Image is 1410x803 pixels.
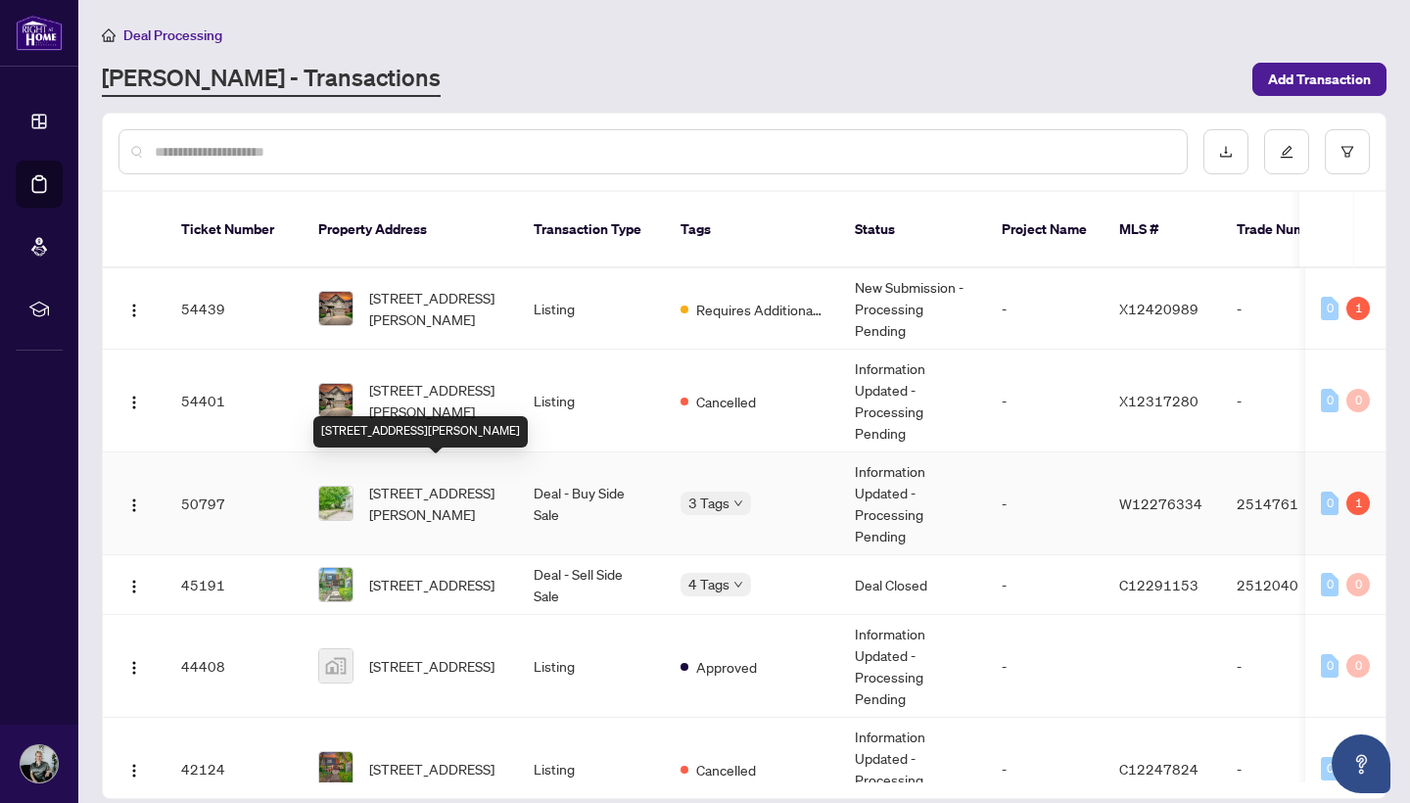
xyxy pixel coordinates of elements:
[1119,760,1198,778] span: C12247824
[165,192,303,268] th: Ticket Number
[696,299,823,320] span: Requires Additional Docs
[1119,300,1198,317] span: X12420989
[319,568,352,601] img: thumbnail-img
[165,452,303,555] td: 50797
[839,615,986,718] td: Information Updated - Processing Pending
[986,350,1104,452] td: -
[1321,492,1339,515] div: 0
[986,452,1104,555] td: -
[165,615,303,718] td: 44408
[1119,576,1198,593] span: C12291153
[1221,192,1358,268] th: Trade Number
[839,555,986,615] td: Deal Closed
[1346,492,1370,515] div: 1
[369,758,494,779] span: [STREET_ADDRESS]
[665,192,839,268] th: Tags
[518,615,665,718] td: Listing
[986,615,1104,718] td: -
[1321,389,1339,412] div: 0
[733,580,743,590] span: down
[165,555,303,615] td: 45191
[1221,615,1358,718] td: -
[118,569,150,600] button: Logo
[1268,64,1371,95] span: Add Transaction
[1346,573,1370,596] div: 0
[518,555,665,615] td: Deal - Sell Side Sale
[986,268,1104,350] td: -
[518,192,665,268] th: Transaction Type
[118,488,150,519] button: Logo
[1280,145,1293,159] span: edit
[1321,757,1339,780] div: 0
[696,656,757,678] span: Approved
[1346,297,1370,320] div: 1
[688,573,729,595] span: 4 Tags
[696,759,756,780] span: Cancelled
[1321,654,1339,678] div: 0
[1119,392,1198,409] span: X12317280
[733,498,743,508] span: down
[369,287,502,330] span: [STREET_ADDRESS][PERSON_NAME]
[1221,268,1358,350] td: -
[839,350,986,452] td: Information Updated - Processing Pending
[1332,734,1390,793] button: Open asap
[126,579,142,594] img: Logo
[126,763,142,779] img: Logo
[1219,145,1233,159] span: download
[303,192,518,268] th: Property Address
[518,452,665,555] td: Deal - Buy Side Sale
[1221,555,1358,615] td: 2512040
[126,660,142,676] img: Logo
[118,650,150,682] button: Logo
[16,15,63,51] img: logo
[1203,129,1248,174] button: download
[126,303,142,318] img: Logo
[118,385,150,416] button: Logo
[319,649,352,683] img: thumbnail-img
[1104,192,1221,268] th: MLS #
[1340,145,1354,159] span: filter
[1119,495,1202,512] span: W12276334
[319,292,352,325] img: thumbnail-img
[1221,350,1358,452] td: -
[1321,573,1339,596] div: 0
[369,482,502,525] span: [STREET_ADDRESS][PERSON_NAME]
[319,384,352,417] img: thumbnail-img
[102,62,441,97] a: [PERSON_NAME] - Transactions
[986,192,1104,268] th: Project Name
[126,395,142,410] img: Logo
[313,416,528,448] div: [STREET_ADDRESS][PERSON_NAME]
[118,293,150,324] button: Logo
[839,268,986,350] td: New Submission - Processing Pending
[839,452,986,555] td: Information Updated - Processing Pending
[369,655,494,677] span: [STREET_ADDRESS]
[688,492,729,514] span: 3 Tags
[1346,654,1370,678] div: 0
[518,350,665,452] td: Listing
[123,26,222,44] span: Deal Processing
[1346,389,1370,412] div: 0
[986,555,1104,615] td: -
[1321,297,1339,320] div: 0
[118,753,150,784] button: Logo
[369,574,494,595] span: [STREET_ADDRESS]
[21,745,58,782] img: Profile Icon
[839,192,986,268] th: Status
[126,497,142,513] img: Logo
[319,752,352,785] img: thumbnail-img
[102,28,116,42] span: home
[165,268,303,350] td: 54439
[1325,129,1370,174] button: filter
[369,379,502,422] span: [STREET_ADDRESS][PERSON_NAME]
[1264,129,1309,174] button: edit
[1221,452,1358,555] td: 2514761
[518,268,665,350] td: Listing
[696,391,756,412] span: Cancelled
[165,350,303,452] td: 54401
[319,487,352,520] img: thumbnail-img
[1252,63,1386,96] button: Add Transaction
